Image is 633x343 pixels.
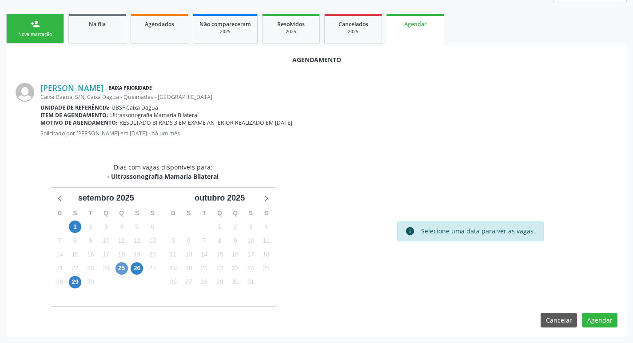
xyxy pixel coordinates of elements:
div: D [52,206,68,220]
span: segunda-feira, 20 de outubro de 2025 [183,262,195,275]
span: Na fila [89,20,106,28]
span: quinta-feira, 9 de outubro de 2025 [229,234,242,247]
span: Agendados [145,20,174,28]
div: S [145,206,160,220]
span: Cancelados [338,20,368,28]
span: quinta-feira, 18 de setembro de 2025 [115,248,128,261]
b: Motivo de agendamento: [40,119,118,126]
span: quarta-feira, 10 de setembro de 2025 [100,234,112,247]
span: terça-feira, 23 de setembro de 2025 [84,262,97,275]
span: quarta-feira, 17 de setembro de 2025 [100,248,112,261]
i: info [405,226,415,236]
span: sexta-feira, 31 de outubro de 2025 [244,276,257,288]
span: quinta-feira, 25 de setembro de 2025 [115,262,128,275]
span: terça-feira, 21 de outubro de 2025 [198,262,211,275]
div: 2025 [331,28,375,35]
span: domingo, 12 de outubro de 2025 [167,248,179,261]
span: terça-feira, 9 de setembro de 2025 [84,234,97,247]
span: domingo, 28 de setembro de 2025 [53,276,66,288]
div: S [68,206,83,220]
span: segunda-feira, 6 de outubro de 2025 [183,234,195,247]
span: Não compareceram [199,20,251,28]
div: S [259,206,274,220]
div: T [83,206,98,220]
span: sexta-feira, 5 de setembro de 2025 [131,221,143,233]
span: quarta-feira, 8 de outubro de 2025 [214,234,226,247]
span: quinta-feira, 11 de setembro de 2025 [115,234,128,247]
span: sábado, 20 de setembro de 2025 [146,248,159,261]
span: Baixa Prioridade [107,83,154,93]
div: Q [98,206,114,220]
a: [PERSON_NAME] [40,83,104,93]
div: Nova marcação [13,31,57,38]
span: quarta-feira, 22 de outubro de 2025 [214,262,226,275]
span: sábado, 13 de setembro de 2025 [146,234,159,247]
span: RESULTADO BI RADS 3 EM EXAME ANTERIOR REALIZADO EM [DATE] [119,119,292,126]
div: Dias com vagas disponíveis para: [107,162,219,181]
span: sexta-feira, 12 de setembro de 2025 [131,234,143,247]
span: segunda-feira, 22 de setembro de 2025 [69,262,81,275]
span: sábado, 6 de setembro de 2025 [146,221,159,233]
div: S [129,206,145,220]
span: Ultrassonografia Mamaria Bilateral [110,111,199,119]
span: domingo, 21 de setembro de 2025 [53,262,66,275]
span: segunda-feira, 27 de outubro de 2025 [183,276,195,288]
div: setembro 2025 [75,192,138,204]
div: 2025 [199,28,251,35]
span: UBSF Caixa Dagua [111,104,158,111]
div: Selecione uma data para ver as vagas. [421,226,535,236]
span: domingo, 5 de outubro de 2025 [167,234,179,247]
span: sábado, 4 de outubro de 2025 [260,221,272,233]
span: terça-feira, 14 de outubro de 2025 [198,248,211,261]
span: quarta-feira, 29 de outubro de 2025 [214,276,226,288]
span: Agendar [404,20,426,28]
div: Q [114,206,129,220]
button: Cancelar [541,313,577,328]
span: sexta-feira, 19 de setembro de 2025 [131,248,143,261]
span: sexta-feira, 3 de outubro de 2025 [244,221,257,233]
span: segunda-feira, 15 de setembro de 2025 [69,248,81,261]
span: Resolvidos [277,20,305,28]
span: terça-feira, 7 de outubro de 2025 [198,234,211,247]
div: S [181,206,197,220]
span: sábado, 27 de setembro de 2025 [146,262,159,275]
div: Caixa Dagua, S/N, Caixa Dagua - Queimadas - [GEOGRAPHIC_DATA] [40,93,617,101]
span: domingo, 14 de setembro de 2025 [53,248,66,261]
span: quinta-feira, 30 de outubro de 2025 [229,276,242,288]
span: quarta-feira, 1 de outubro de 2025 [214,221,226,233]
span: domingo, 26 de outubro de 2025 [167,276,179,288]
div: Q [227,206,243,220]
div: S [243,206,259,220]
b: Item de agendamento: [40,111,108,119]
span: quarta-feira, 24 de setembro de 2025 [100,262,112,275]
span: quarta-feira, 3 de setembro de 2025 [100,221,112,233]
img: img [16,83,34,102]
span: domingo, 19 de outubro de 2025 [167,262,179,275]
span: sábado, 11 de outubro de 2025 [260,234,272,247]
span: quinta-feira, 23 de outubro de 2025 [229,262,242,275]
span: segunda-feira, 13 de outubro de 2025 [183,248,195,261]
span: segunda-feira, 8 de setembro de 2025 [69,234,81,247]
div: outubro 2025 [191,192,248,204]
div: Agendamento [16,55,617,64]
div: Q [212,206,227,220]
button: Agendar [582,313,617,328]
span: quinta-feira, 16 de outubro de 2025 [229,248,242,261]
div: D [166,206,181,220]
span: quarta-feira, 15 de outubro de 2025 [214,248,226,261]
span: terça-feira, 16 de setembro de 2025 [84,248,97,261]
span: sexta-feira, 26 de setembro de 2025 [131,262,143,275]
span: terça-feira, 2 de setembro de 2025 [84,221,97,233]
span: terça-feira, 30 de setembro de 2025 [84,276,97,288]
div: T [196,206,212,220]
p: Solicitado por [PERSON_NAME] em [DATE] - há um mês [40,130,617,137]
div: 2025 [269,28,313,35]
span: quinta-feira, 4 de setembro de 2025 [115,221,128,233]
span: segunda-feira, 1 de setembro de 2025 [69,221,81,233]
div: person_add [30,19,40,29]
span: domingo, 7 de setembro de 2025 [53,234,66,247]
span: sexta-feira, 24 de outubro de 2025 [244,262,257,275]
span: sexta-feira, 10 de outubro de 2025 [244,234,257,247]
span: quinta-feira, 2 de outubro de 2025 [229,221,242,233]
span: segunda-feira, 29 de setembro de 2025 [69,276,81,288]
